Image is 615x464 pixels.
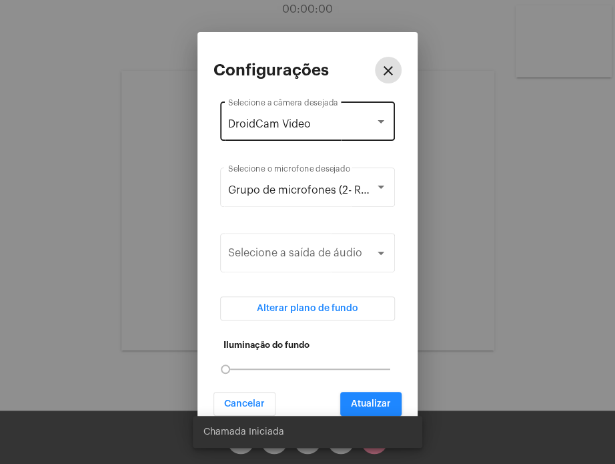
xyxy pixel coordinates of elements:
[257,304,358,313] span: Alterar plano de fundo
[213,61,329,79] h2: Configurações
[223,340,392,350] h5: Iluminação do fundo
[228,119,311,130] span: DroidCam Video
[351,399,391,409] span: Atualizar
[228,185,440,196] span: Grupo de microfones (2- Realtek(R) Audio)
[340,392,402,416] button: Atualizar
[213,392,275,416] button: Cancelar
[224,399,265,409] span: Cancelar
[220,296,395,320] button: Alterar plano de fundo
[203,425,284,439] span: Chamada Iniciada
[380,63,396,79] mat-icon: close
